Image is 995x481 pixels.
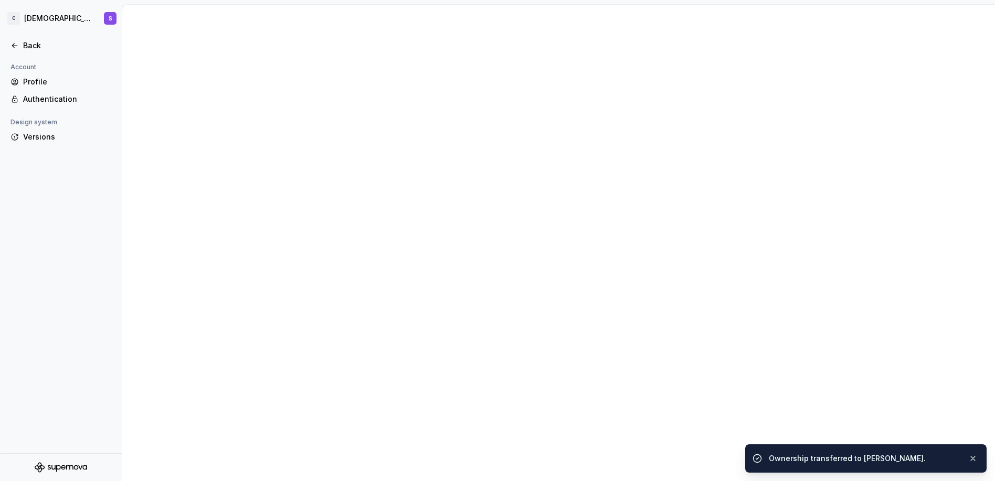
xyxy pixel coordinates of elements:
div: Account [6,61,40,73]
div: Back [23,40,111,51]
div: Ownership transferred to [PERSON_NAME]. [769,453,960,464]
div: C [7,12,20,25]
a: Back [6,37,115,54]
div: Profile [23,77,111,87]
div: [DEMOGRAPHIC_DATA] Digital [24,13,91,24]
svg: Supernova Logo [35,462,87,473]
a: Versions [6,129,115,145]
div: S [109,14,112,23]
button: C[DEMOGRAPHIC_DATA] DigitalS [2,7,120,30]
div: Design system [6,116,61,129]
div: Versions [23,132,111,142]
a: Profile [6,73,115,90]
div: Authentication [23,94,111,104]
a: Authentication [6,91,115,108]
